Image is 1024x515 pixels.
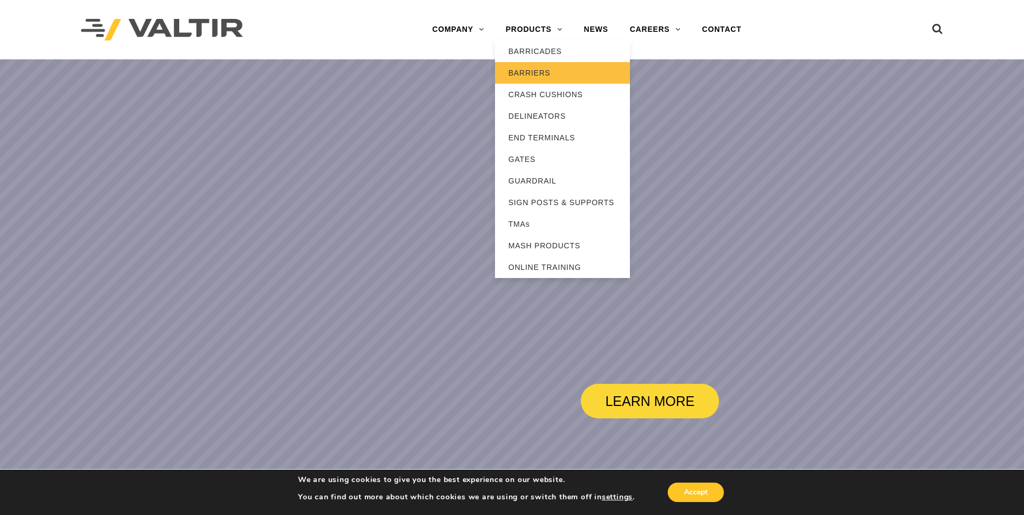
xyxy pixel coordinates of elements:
button: settings [602,492,633,502]
a: NEWS [573,19,619,40]
a: COMPANY [422,19,495,40]
a: CAREERS [619,19,691,40]
a: END TERMINALS [495,127,630,148]
a: GATES [495,148,630,170]
a: PRODUCTS [495,19,573,40]
a: CRASH CUSHIONS [495,84,630,105]
a: LEARN MORE [581,384,719,418]
p: We are using cookies to give you the best experience on our website. [298,475,635,485]
p: You can find out more about which cookies we are using or switch them off in . [298,492,635,502]
a: SIGN POSTS & SUPPORTS [495,192,630,213]
a: DELINEATORS [495,105,630,127]
a: CONTACT [691,19,752,40]
a: BARRIERS [495,62,630,84]
img: Valtir [81,19,243,41]
a: ONLINE TRAINING [495,256,630,278]
a: GUARDRAIL [495,170,630,192]
a: BARRICADES [495,40,630,62]
a: TMAs [495,213,630,235]
a: MASH PRODUCTS [495,235,630,256]
button: Accept [668,483,724,502]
